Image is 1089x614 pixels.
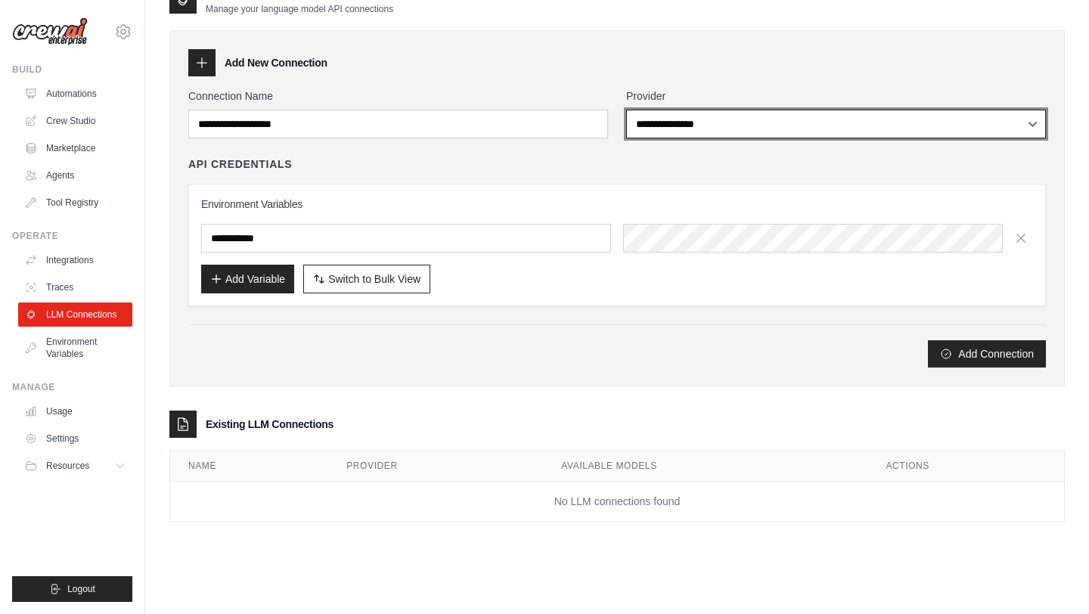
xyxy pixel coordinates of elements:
[12,17,88,46] img: Logo
[18,330,132,366] a: Environment Variables
[206,417,334,432] h3: Existing LLM Connections
[867,451,1064,482] th: Actions
[67,583,95,595] span: Logout
[18,275,132,299] a: Traces
[12,576,132,602] button: Logout
[626,88,1046,104] label: Provider
[18,302,132,327] a: LLM Connections
[18,454,132,478] button: Resources
[201,265,294,293] button: Add Variable
[18,109,132,133] a: Crew Studio
[18,163,132,188] a: Agents
[188,88,608,104] label: Connection Name
[328,271,420,287] span: Switch to Bulk View
[170,451,328,482] th: Name
[170,482,1064,522] td: No LLM connections found
[18,426,132,451] a: Settings
[928,340,1046,367] button: Add Connection
[18,248,132,272] a: Integrations
[18,136,132,160] a: Marketplace
[18,82,132,106] a: Automations
[206,3,393,15] p: Manage your language model API connections
[18,191,132,215] a: Tool Registry
[328,451,543,482] th: Provider
[188,157,292,172] h4: API Credentials
[12,64,132,76] div: Build
[543,451,867,482] th: Available Models
[201,197,1033,212] h3: Environment Variables
[12,230,132,242] div: Operate
[303,265,430,293] button: Switch to Bulk View
[225,55,327,70] h3: Add New Connection
[46,460,89,472] span: Resources
[18,399,132,423] a: Usage
[12,381,132,393] div: Manage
